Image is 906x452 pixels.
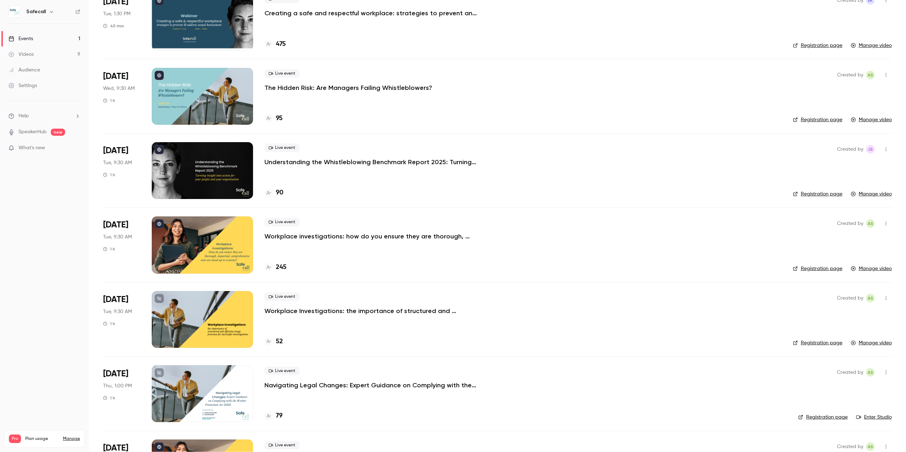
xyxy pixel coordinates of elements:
[866,442,875,451] span: Anna Shepherd
[837,145,863,154] span: Created by
[264,144,300,152] span: Live event
[868,442,873,451] span: AS
[868,219,873,228] span: AS
[868,145,873,154] span: JS
[103,98,115,103] div: 1 h
[103,71,128,82] span: [DATE]
[18,112,29,120] span: Help
[103,159,132,166] span: Tue, 9:30 AM
[264,367,300,375] span: Live event
[276,337,283,346] h4: 52
[264,381,478,389] a: Navigating Legal Changes: Expert Guidance on Complying with the Worker Protection Act 2023
[798,414,848,421] a: Registration page
[866,368,875,377] span: Anna Shepherd
[868,294,873,302] span: AS
[793,190,842,198] a: Registration page
[276,39,286,49] h4: 475
[264,411,283,421] a: 79
[264,441,300,450] span: Live event
[103,23,124,29] div: 45 min
[63,436,80,442] a: Manage
[851,339,892,346] a: Manage video
[868,368,873,377] span: AS
[264,232,478,241] a: Workplace investigations: how do you ensure they are thorough, impartial, and can stand up to scr...
[51,129,65,136] span: new
[851,265,892,272] a: Manage video
[103,68,140,125] div: May 7 Wed, 9:30 AM (Europe/London)
[866,71,875,79] span: Anna Shepherd
[103,321,115,327] div: 1 h
[837,294,863,302] span: Created by
[103,365,140,422] div: Nov 21 Thu, 1:00 PM (Europe/London)
[25,436,59,442] span: Plan usage
[866,145,875,154] span: Jason Sullock
[837,71,863,79] span: Created by
[9,82,37,89] div: Settings
[276,411,283,421] h4: 79
[856,414,892,421] a: Enter Studio
[103,219,128,231] span: [DATE]
[103,85,135,92] span: Wed, 9:30 AM
[851,190,892,198] a: Manage video
[264,69,300,78] span: Live event
[264,263,286,272] a: 245
[103,142,140,199] div: Apr 15 Tue, 9:30 AM (Europe/London)
[264,39,286,49] a: 475
[72,145,80,151] iframe: Noticeable Trigger
[9,35,33,42] div: Events
[264,292,300,301] span: Live event
[793,339,842,346] a: Registration page
[793,42,842,49] a: Registration page
[868,71,873,79] span: AS
[103,395,115,401] div: 1 h
[837,368,863,377] span: Created by
[18,128,47,136] a: SpeakerHub
[103,246,115,252] div: 1 h
[264,84,432,92] a: The Hidden Risk: Are Managers Failing Whistleblowers?
[276,263,286,272] h4: 245
[103,145,128,156] span: [DATE]
[264,114,283,123] a: 95
[103,308,132,315] span: Tue, 9:30 AM
[9,435,21,443] span: Pro
[793,265,842,272] a: Registration page
[9,6,20,17] img: Safecall
[264,188,283,198] a: 90
[103,233,132,241] span: Tue, 9:30 AM
[9,112,80,120] li: help-dropdown-opener
[264,218,300,226] span: Live event
[9,66,40,74] div: Audience
[103,172,115,178] div: 1 h
[837,442,863,451] span: Created by
[793,116,842,123] a: Registration page
[851,42,892,49] a: Manage video
[264,337,283,346] a: 52
[103,10,130,17] span: Tue, 1:30 PM
[103,368,128,380] span: [DATE]
[103,291,140,348] div: Dec 3 Tue, 9:30 AM (Europe/London)
[837,219,863,228] span: Created by
[264,9,478,17] a: Creating a safe and respectful workplace: strategies to prevent and address sexual harassment
[18,144,45,152] span: What's new
[866,219,875,228] span: Anna Shepherd
[9,51,34,58] div: Videos
[264,307,478,315] a: Workplace Investigations: the importance of structured and effective triage processes for success...
[103,216,140,273] div: Mar 11 Tue, 9:30 AM (Europe/London)
[866,294,875,302] span: Anna Shepherd
[276,188,283,198] h4: 90
[276,114,283,123] h4: 95
[264,158,478,166] a: Understanding the Whistleblowing Benchmark Report 2025: Turning insight into action for your peop...
[103,382,132,389] span: Thu, 1:00 PM
[851,116,892,123] a: Manage video
[103,294,128,305] span: [DATE]
[26,8,46,15] h6: Safecall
